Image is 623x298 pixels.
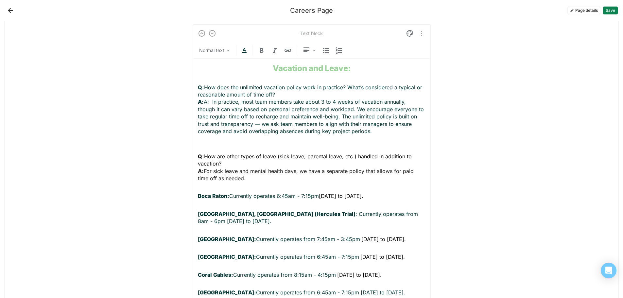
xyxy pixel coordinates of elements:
[567,7,600,14] button: Page details
[198,211,355,217] strong: [GEOGRAPHIC_DATA], [GEOGRAPHIC_DATA] (Hercules Trial)
[198,192,425,200] p: Currently operates 6:45am - 7:15pm
[198,84,425,142] p: How does the unlimited vacation policy work in practice? What’s considered a typical or reasonabl...
[418,28,425,39] button: More options
[198,168,204,174] strong: A:
[198,153,204,160] strong: Q:
[273,63,351,73] strong: Vacation and Leave:
[198,254,256,260] strong: [GEOGRAPHIC_DATA]:
[198,236,256,242] strong: [GEOGRAPHIC_DATA]:
[319,193,363,199] span: [DATE] to [DATE].
[290,7,333,14] div: Careers Page
[198,253,425,260] p: Currently operates from 6:45am - 7:15pm
[198,272,233,278] strong: Coral Gables:
[5,5,16,16] button: Back
[601,263,616,278] div: Open Intercom Messenger
[361,236,406,242] span: [DATE] to [DATE].
[198,271,425,278] p: Currently operates from 8:15am - 4:15pm
[603,7,618,14] button: Save
[337,272,382,278] span: [DATE] to [DATE].
[198,289,256,296] strong: [GEOGRAPHIC_DATA]:
[198,168,415,182] span: For sick leave and mental health days, we have a separate policy that allows for paid time off as...
[360,254,405,260] span: [DATE] to [DATE].
[300,30,323,36] div: Text block
[198,210,425,225] p: : Currently operates from 8am - 6pm [DATE] to [DATE].
[198,153,413,167] span: How are other types of leave (sick leave, parental leave, etc.) handled in addition to vacation?
[198,289,425,296] p: Currently operates from 6:45am - 7:15pm [DATE] to [DATE].
[198,236,425,243] p: Currently operates from 7:45am - 3:45pm
[198,84,204,91] strong: Q:
[198,193,229,199] strong: Boca Raton:
[199,47,224,54] div: Normal text
[198,98,204,105] strong: A:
